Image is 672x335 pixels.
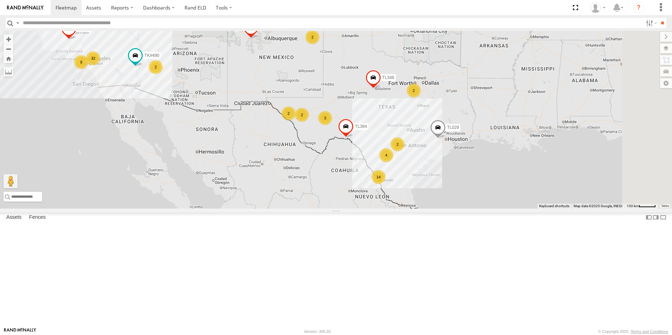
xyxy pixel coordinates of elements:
div: Daniel Del Muro [588,2,608,13]
label: Assets [3,212,25,222]
button: Zoom Home [4,54,13,63]
div: 9 [74,55,88,69]
div: 2 [305,30,319,44]
button: Keyboard shortcuts [539,204,569,209]
div: 4 [379,148,393,162]
span: TL029 [447,125,459,130]
div: 2 [149,60,163,74]
button: Drag Pegman onto the map to open Street View [4,174,18,188]
a: Terms and Conditions [631,329,668,334]
span: TL384 [355,124,367,129]
div: 2 [282,106,296,120]
label: Dock Summary Table to the Left [645,212,652,223]
button: Map Scale: 100 km per 45 pixels [625,204,658,209]
div: © Copyright 2025 - [598,329,668,334]
label: Hide Summary Table [660,212,667,223]
label: Measure [4,67,13,77]
a: Terms [661,205,669,208]
div: 2 [390,137,405,151]
span: TK#490 [144,53,159,58]
div: 2 [295,108,309,122]
label: Dock Summary Table to the Right [652,212,659,223]
span: TL348 [382,75,394,80]
span: 100 km [627,204,639,208]
div: Version: 305.03 [304,329,331,334]
label: Search Filter Options [643,18,658,28]
div: 14 [371,170,386,184]
button: Zoom in [4,34,13,44]
a: Visit our Website [4,328,36,335]
label: Fences [26,212,49,222]
div: 2 [407,84,421,98]
i: ? [633,2,644,13]
div: 3 [318,111,332,125]
div: 32 [86,51,100,65]
img: rand-logo.svg [7,5,44,10]
label: Map Settings [660,78,672,88]
span: Map data ©2025 Google, INEGI [574,204,622,208]
label: Search Query [15,18,20,28]
button: Zoom out [4,44,13,54]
